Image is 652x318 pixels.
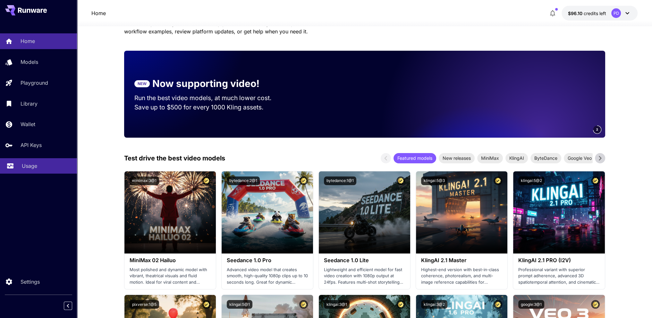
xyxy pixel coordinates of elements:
[130,300,159,309] button: pixverse:1@5
[518,300,544,309] button: google:3@1
[416,171,507,254] img: alt
[324,300,350,309] button: klingai:3@1
[421,267,502,286] p: Highest-end version with best-in-class coherence, photorealism, and multi-image reference capabil...
[611,8,621,18] div: PD
[202,176,211,185] button: Certified Model – Vetted for best performance and includes a commercial license.
[64,302,72,310] button: Collapse sidebar
[439,153,475,163] div: New releases
[394,153,436,163] div: Featured models
[134,93,284,103] p: Run the best video models, at much lower cost.
[299,300,308,309] button: Certified Model – Vetted for best performance and includes a commercial license.
[138,81,147,87] p: NEW
[505,155,528,161] span: KlingAI
[299,176,308,185] button: Certified Model – Vetted for best performance and includes a commercial license.
[319,171,410,254] img: alt
[505,153,528,163] div: KlingAI
[396,176,405,185] button: Certified Model – Vetted for best performance and includes a commercial license.
[124,153,225,163] p: Test drive the best video models
[564,153,596,163] div: Google Veo
[568,11,584,16] span: $96.10
[21,120,35,128] p: Wallet
[21,37,35,45] p: Home
[530,153,561,163] div: ByteDance
[494,300,502,309] button: Certified Model – Vetted for best performance and includes a commercial license.
[69,300,77,312] div: Collapse sidebar
[227,257,308,263] h3: Seedance 1.0 Pro
[21,141,42,149] p: API Keys
[22,162,37,170] p: Usage
[91,9,106,17] a: Home
[439,155,475,161] span: New releases
[130,257,211,263] h3: MiniMax 02 Hailuo
[324,176,356,185] button: bytedance:1@1
[124,171,216,254] img: alt
[564,155,596,161] span: Google Veo
[591,300,600,309] button: Certified Model – Vetted for best performance and includes a commercial license.
[21,278,40,286] p: Settings
[130,267,211,286] p: Most polished and dynamic model with vibrant, theatrical visuals and fluid motion. Ideal for vira...
[91,9,106,17] nav: breadcrumb
[568,10,606,17] div: $96.10351
[513,171,605,254] img: alt
[421,176,447,185] button: klingai:5@3
[394,155,436,161] span: Featured models
[134,103,284,112] p: Save up to $500 for every 1000 Kling assets.
[324,267,405,286] p: Lightweight and efficient model for fast video creation with 1080p output at 24fps. Features mult...
[21,100,38,107] p: Library
[421,257,502,263] h3: KlingAI 2.1 Master
[152,76,259,91] p: Now supporting video!
[227,300,252,309] button: klingai:5@1
[227,267,308,286] p: Advanced video model that creates smooth, high-quality 1080p clips up to 10 seconds long. Great f...
[227,176,260,185] button: bytedance:2@1
[130,176,159,185] button: minimax:3@1
[202,300,211,309] button: Certified Model – Vetted for best performance and includes a commercial license.
[596,127,598,132] span: 2
[421,300,447,309] button: klingai:3@2
[396,300,405,309] button: Certified Model – Vetted for best performance and includes a commercial license.
[518,267,599,286] p: Professional variant with superior prompt adherence, advanced 3D spatiotemporal attention, and ci...
[562,6,638,21] button: $96.10351PD
[477,153,503,163] div: MiniMax
[477,155,503,161] span: MiniMax
[530,155,561,161] span: ByteDance
[518,176,545,185] button: klingai:5@2
[222,171,313,254] img: alt
[494,176,502,185] button: Certified Model – Vetted for best performance and includes a commercial license.
[591,176,600,185] button: Certified Model – Vetted for best performance and includes a commercial license.
[518,257,599,263] h3: KlingAI 2.1 PRO (I2V)
[21,79,48,87] p: Playground
[324,257,405,263] h3: Seedance 1.0 Lite
[584,11,606,16] span: credits left
[21,58,38,66] p: Models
